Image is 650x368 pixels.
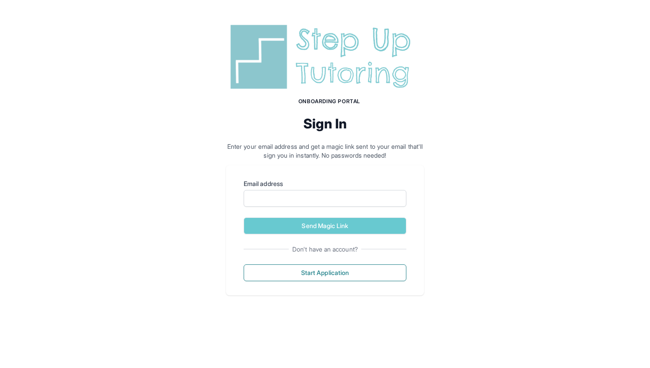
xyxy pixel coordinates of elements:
[244,179,406,188] label: Email address
[244,217,406,234] button: Send Magic Link
[226,21,424,93] img: Step Up Tutoring horizontal logo
[226,116,424,132] h2: Sign In
[289,245,361,254] span: Don't have an account?
[226,142,424,160] p: Enter your email address and get a magic link sent to your email that'll sign you in instantly. N...
[244,264,406,281] button: Start Application
[235,98,424,105] h1: Onboarding Portal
